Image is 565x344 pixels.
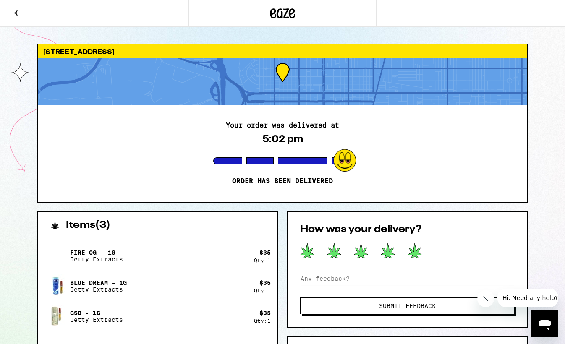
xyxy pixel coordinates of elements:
[531,310,558,337] iframe: Button to launch messaging window
[70,286,127,293] p: Jetty Extracts
[300,272,514,285] input: Any feedback?
[254,258,271,263] div: Qty: 1
[45,274,68,298] img: Blue Dream - 1g
[477,290,494,307] iframe: Close message
[300,297,514,314] button: Submit Feedback
[70,310,123,316] p: GSC - 1g
[226,122,339,129] h2: Your order was delivered at
[66,220,110,230] h2: Items ( 3 )
[70,249,123,256] p: Fire OG - 1g
[259,249,271,256] div: $ 35
[45,244,68,268] img: Fire OG - 1g
[497,289,558,307] iframe: Message from company
[379,303,436,309] span: Submit Feedback
[259,310,271,316] div: $ 35
[70,279,127,286] p: Blue Dream - 1g
[259,279,271,286] div: $ 35
[70,316,123,323] p: Jetty Extracts
[45,305,68,328] img: GSC - 1g
[254,318,271,323] div: Qty: 1
[300,224,514,235] h2: How was your delivery?
[38,44,527,58] div: [STREET_ADDRESS]
[262,133,303,145] div: 5:02 pm
[254,288,271,293] div: Qty: 1
[232,177,333,185] p: Order has been delivered
[70,256,123,263] p: Jetty Extracts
